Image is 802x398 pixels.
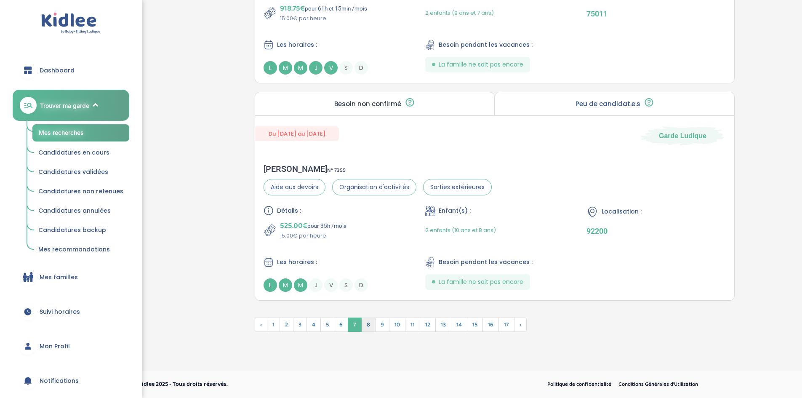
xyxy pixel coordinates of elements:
span: 7 [348,318,362,332]
span: 918.75€ [280,3,305,14]
a: Candidatures validées [32,164,129,180]
p: 92200 [586,227,726,235]
a: Politique de confidentialité [544,379,614,390]
span: Mes recherches [39,129,84,136]
span: Trouver ma garde [40,101,89,110]
div: [PERSON_NAME] [264,164,492,174]
span: Besoin pendant les vacances : [439,258,533,267]
span: L [264,278,277,292]
span: Mes familles [40,273,78,282]
span: Organisation d'activités [332,179,416,195]
span: ‹ [255,318,267,332]
span: Détails : [277,206,301,215]
span: Suivi horaires [40,307,80,316]
span: S [339,61,353,75]
span: 10 [389,318,405,332]
span: S [339,278,353,292]
a: Candidatures non retenues [32,184,129,200]
span: Candidatures annulées [38,206,111,215]
span: Localisation : [602,207,642,216]
span: Candidatures validées [38,168,108,176]
a: Mes familles [13,262,129,292]
a: Notifications [13,366,129,396]
a: Trouver ma garde [13,90,129,121]
a: Candidatures backup [32,222,129,238]
span: Candidatures non retenues [38,187,123,195]
span: 11 [405,318,420,332]
p: pour 35h /mois [280,220,346,232]
a: Mon Profil [13,331,129,361]
a: Mes recherches [32,124,129,142]
span: J [309,278,322,292]
span: Enfant(s) : [439,206,471,215]
a: Dashboard [13,55,129,85]
p: 15.00€ par heure [280,14,367,23]
span: V [324,278,338,292]
span: Mes recommandations [38,245,110,254]
span: 15 [467,318,483,332]
span: V [324,61,338,75]
span: Du [DATE] au [DATE] [255,126,339,141]
span: 2 enfants (10 ans et 8 ans) [425,226,496,234]
span: 13 [435,318,451,332]
span: Les horaires : [277,40,317,49]
span: 2 enfants (9 ans et 7 ans) [425,9,494,17]
span: Dashboard [40,66,75,75]
span: 1 [267,318,280,332]
p: © Kidlee 2025 - Tous droits réservés. [133,380,437,389]
span: M [279,61,292,75]
p: Besoin non confirmé [334,101,401,107]
span: Aide aux devoirs [264,179,325,195]
p: 75011 [586,9,726,18]
span: 17 [498,318,514,332]
span: M [294,278,307,292]
p: pour 61h et 15min /mois [280,3,367,14]
img: logo.svg [41,13,101,34]
span: Garde Ludique [659,131,706,140]
p: 15.00€ par heure [280,232,346,240]
a: Candidatures annulées [32,203,129,219]
span: Notifications [40,377,79,385]
span: 9 [375,318,389,332]
span: 6 [334,318,348,332]
span: Besoin pendant les vacances : [439,40,533,49]
span: D [354,278,368,292]
span: 16 [482,318,499,332]
span: D [354,61,368,75]
a: Candidatures en cours [32,145,129,161]
span: Les horaires : [277,258,317,267]
span: 2 [280,318,293,332]
span: 5 [320,318,334,332]
span: J [309,61,322,75]
span: 4 [306,318,321,332]
a: Suivi horaires [13,296,129,327]
span: 525.00€ [280,220,307,232]
span: Suivant » [514,318,527,332]
span: Mon Profil [40,342,70,351]
span: 14 [451,318,467,332]
span: Candidatures en cours [38,148,109,157]
span: 12 [420,318,436,332]
span: Sorties extérieures [423,179,492,195]
p: Peu de candidat.e.s [576,101,640,107]
span: Candidatures backup [38,226,106,234]
span: La famille ne sait pas encore [439,60,523,69]
span: 3 [293,318,307,332]
span: M [294,61,307,75]
span: La famille ne sait pas encore [439,278,523,286]
a: Conditions Générales d’Utilisation [615,379,701,390]
span: M [279,278,292,292]
span: 8 [361,318,376,332]
span: N° 7355 [327,166,346,175]
a: Mes recommandations [32,242,129,258]
span: L [264,61,277,75]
